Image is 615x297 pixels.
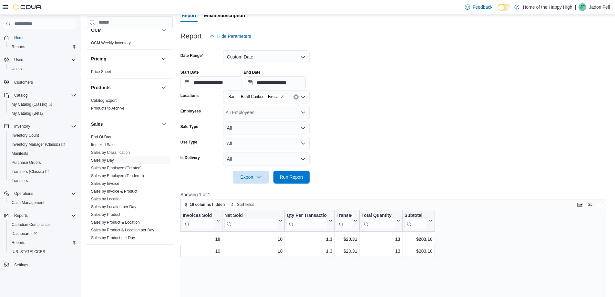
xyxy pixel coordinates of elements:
a: Sales by Product & Location per Day [91,228,154,232]
button: Inventory [1,122,79,131]
span: Operations [12,190,76,197]
span: Sales by Location per Day [91,204,136,209]
button: Invoices Sold [183,213,220,229]
p: Home of the Happy High [523,3,572,11]
label: Sale Type [180,124,198,129]
h3: Pricing [91,56,106,62]
span: Sales by Product [91,212,120,217]
button: All [223,153,310,165]
span: Run Report [280,174,303,180]
a: My Catalog (Classic) [6,100,79,109]
label: Employees [180,109,201,114]
a: Canadian Compliance [9,221,52,228]
a: Inventory Count [9,132,42,139]
a: Catalog Export [91,98,117,103]
button: Remove Banff - Banff Caribou - Fire & Flower from selection in this group [280,95,284,99]
div: 13 [361,235,400,243]
span: My Catalog (Beta) [9,110,76,117]
span: Report [182,9,196,22]
span: Washington CCRS [9,248,76,256]
a: Transfers (Classic) [9,168,51,175]
span: Price Sheet [91,69,111,74]
span: Manifests [9,150,76,157]
button: Pricing [91,56,159,62]
button: 16 columns hidden [181,201,228,208]
a: Sales by Product per Day [91,236,135,240]
span: Settings [14,262,28,268]
span: Cash Management [9,199,76,207]
span: Reports [9,239,76,247]
span: 16 columns hidden [190,202,225,207]
a: Purchase Orders [9,159,44,166]
button: Reports [6,42,79,51]
span: Reports [12,44,25,49]
span: Catalog [12,91,76,99]
a: Transfers (Classic) [6,167,79,176]
a: Dashboards [9,230,40,238]
div: Sales [86,133,173,244]
div: 10 [224,235,282,243]
button: Home [1,33,79,42]
button: Run Report [273,171,310,184]
div: 1.3 [287,247,332,255]
button: All [223,122,310,134]
button: Users [12,56,27,64]
label: Locations [180,93,199,98]
a: Home [12,34,27,42]
span: Sales by Employee (Created) [91,165,142,171]
span: Sales by Classification [91,150,130,155]
span: Transfers [9,177,76,185]
button: Hide Parameters [207,30,254,43]
button: Sales [160,120,168,128]
input: Dark Mode [497,4,511,11]
button: Clear input [293,94,299,100]
span: Inventory Manager (Classic) [12,142,65,147]
span: Sort fields [237,202,254,207]
button: All [223,137,310,150]
span: Home [14,35,25,40]
button: Customers [1,77,79,87]
div: $203.10 [405,235,433,243]
span: JF [580,3,585,11]
button: Sales [91,121,159,127]
a: Sales by Invoice & Product [91,189,137,194]
a: Cash Management [9,199,47,207]
span: Home [12,34,76,42]
div: Total Quantity [361,213,395,219]
button: Pricing [160,55,168,63]
button: Reports [12,212,30,219]
a: My Catalog (Classic) [9,101,55,108]
span: Canadian Compliance [12,222,50,227]
label: End Date [244,70,261,75]
h3: Sales [91,121,103,127]
p: | [575,3,576,11]
span: Reports [9,43,76,51]
span: Reports [12,212,76,219]
button: Catalog [12,91,30,99]
button: My Catalog (Beta) [6,109,79,118]
span: Inventory [12,122,76,130]
button: Cash Management [6,198,79,207]
span: Purchase Orders [9,159,76,166]
span: End Of Day [91,134,111,140]
span: Canadian Compliance [9,221,76,228]
a: Users [9,65,24,73]
span: Users [12,66,22,71]
button: Operations [12,190,36,197]
div: Transaction Average [336,213,352,219]
div: Qty Per Transaction [287,213,327,229]
button: Enter fullscreen [597,201,604,208]
span: Inventory Manager (Classic) [9,141,76,148]
span: Purchase Orders [12,160,41,165]
span: Settings [12,261,76,269]
a: Inventory Manager (Classic) [6,140,79,149]
p: Jadon Fell [589,3,610,11]
button: Reports [1,211,79,220]
a: Transfers [9,177,30,185]
span: Banff - Banff Caribou - Fire & Flower [229,93,279,100]
button: Operations [1,189,79,198]
button: Open list of options [301,94,306,100]
div: Subtotal [405,213,427,229]
a: Settings [12,261,31,269]
span: Feedback [473,4,492,10]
